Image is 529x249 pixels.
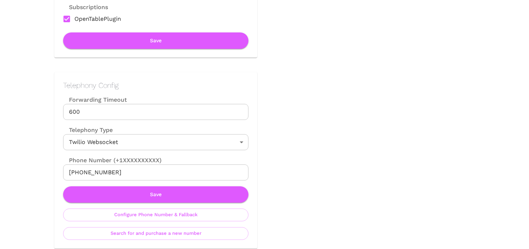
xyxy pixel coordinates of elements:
span: OpenTablePlugin [74,15,121,23]
label: Subscriptions [63,3,108,11]
label: Telephony Type [63,126,113,134]
button: Configure Phone Number & Fallback [63,209,248,221]
button: Save [63,186,248,203]
button: Save [63,32,248,49]
h2: Telephony Config [63,81,248,90]
div: Twilio Websocket [63,134,248,150]
label: Phone Number (+1XXXXXXXXXX) [63,156,248,164]
button: Search for and purchase a new number [63,227,248,240]
label: Forwarding Timeout [63,96,248,104]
